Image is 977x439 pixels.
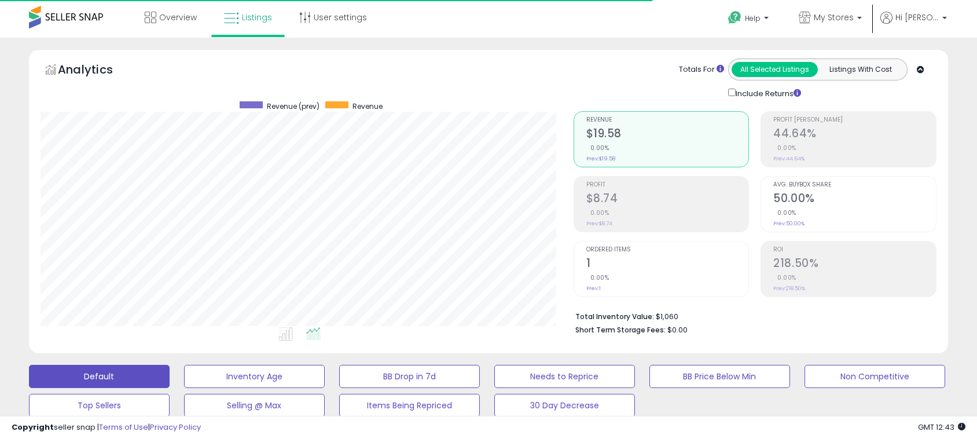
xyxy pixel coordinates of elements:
[773,247,936,253] span: ROI
[773,155,805,162] small: Prev: 44.64%
[880,12,947,38] a: Hi [PERSON_NAME]
[242,12,272,23] span: Listings
[184,394,325,417] button: Selling @ Max
[586,117,749,123] span: Revenue
[494,365,635,388] button: Needs to Reprice
[773,192,936,207] h2: 50.00%
[586,127,749,142] h2: $19.58
[745,13,761,23] span: Help
[586,247,749,253] span: Ordered Items
[773,127,936,142] h2: 44.64%
[586,220,612,227] small: Prev: $8.74
[817,62,903,77] button: Listings With Cost
[728,10,742,25] i: Get Help
[150,422,201,433] a: Privacy Policy
[773,285,805,292] small: Prev: 218.50%
[494,394,635,417] button: 30 Day Decrease
[649,365,790,388] button: BB Price Below Min
[773,144,796,152] small: 0.00%
[732,62,818,77] button: All Selected Listings
[58,61,135,81] h5: Analytics
[586,208,609,217] small: 0.00%
[773,220,805,227] small: Prev: 50.00%
[773,257,936,272] h2: 218.50%
[575,325,666,335] b: Short Term Storage Fees:
[29,365,170,388] button: Default
[99,422,148,433] a: Terms of Use
[12,422,54,433] strong: Copyright
[575,312,654,321] b: Total Inventory Value:
[586,144,609,152] small: 0.00%
[12,422,201,433] div: seller snap | |
[814,12,854,23] span: My Stores
[339,365,480,388] button: BB Drop in 7d
[773,208,796,217] small: 0.00%
[773,117,936,123] span: Profit [PERSON_NAME]
[586,192,749,207] h2: $8.74
[339,394,480,417] button: Items Being Repriced
[773,273,796,282] small: 0.00%
[352,101,383,111] span: Revenue
[773,182,936,188] span: Avg. Buybox Share
[895,12,939,23] span: Hi [PERSON_NAME]
[586,257,749,272] h2: 1
[719,86,815,100] div: Include Returns
[575,309,928,323] li: $1,060
[586,285,601,292] small: Prev: 1
[719,2,780,38] a: Help
[159,12,197,23] span: Overview
[667,324,688,335] span: $0.00
[586,273,609,282] small: 0.00%
[184,365,325,388] button: Inventory Age
[679,64,724,75] div: Totals For
[267,101,319,111] span: Revenue (prev)
[918,422,965,433] span: 2025-08-15 12:43 GMT
[805,365,945,388] button: Non Competitive
[586,155,615,162] small: Prev: $19.58
[586,182,749,188] span: Profit
[29,394,170,417] button: Top Sellers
